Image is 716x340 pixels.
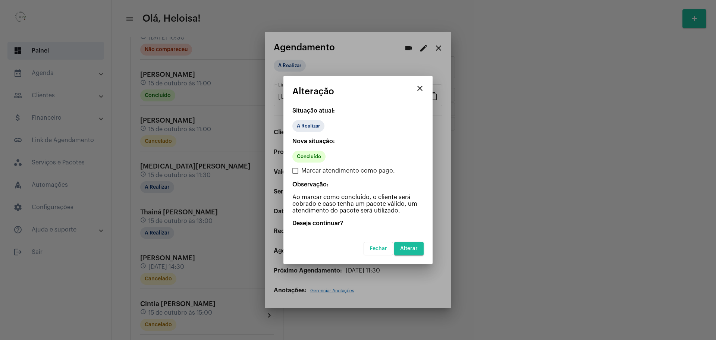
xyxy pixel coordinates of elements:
mat-chip: Concluído [292,151,326,163]
p: Deseja continuar? [292,220,424,227]
span: Fechar [370,246,387,251]
p: Ao marcar como concluído, o cliente será cobrado e caso tenha um pacote válido, um atendimento do... [292,194,424,214]
span: Alteração [292,86,334,96]
mat-icon: close [415,84,424,93]
span: Alterar [400,246,418,251]
mat-chip: A Realizar [292,120,324,132]
p: Situação atual: [292,107,424,114]
p: Nova situação: [292,138,424,145]
p: Observação: [292,181,424,188]
button: Alterar [394,242,424,255]
button: Fechar [364,242,393,255]
span: Marcar atendimento como pago. [301,166,395,175]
